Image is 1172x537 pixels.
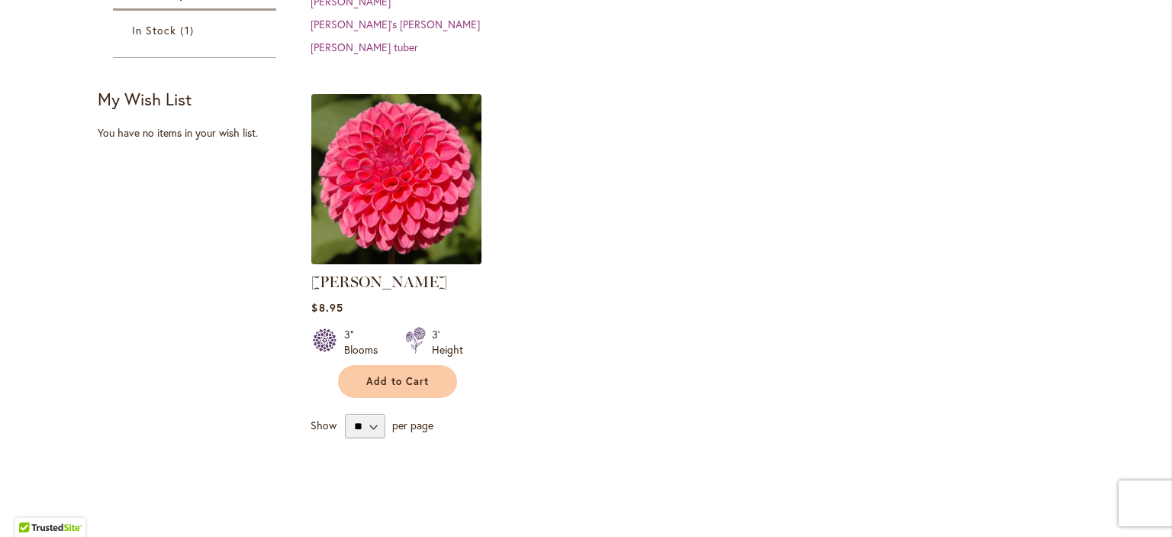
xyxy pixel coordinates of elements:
a: [PERSON_NAME] tuber [311,40,418,54]
span: In Stock [132,23,176,37]
strong: My Wish List [98,88,192,110]
button: Add to Cart [338,365,457,398]
div: 3" Blooms [344,327,387,357]
a: [PERSON_NAME]'s [PERSON_NAME] [311,17,480,31]
span: per page [392,418,433,432]
span: Add to Cart [366,375,429,388]
span: $8.95 [311,300,343,315]
a: REBECCA LYNN [311,253,481,267]
span: Show [311,418,336,432]
div: You have no items in your wish list. [98,125,301,141]
a: [PERSON_NAME] [311,273,447,291]
span: 1 [180,22,197,38]
iframe: Launch Accessibility Center [11,483,54,526]
div: 3' Height [432,327,463,357]
img: REBECCA LYNN [307,90,486,269]
a: In Stock 1 [132,22,261,38]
